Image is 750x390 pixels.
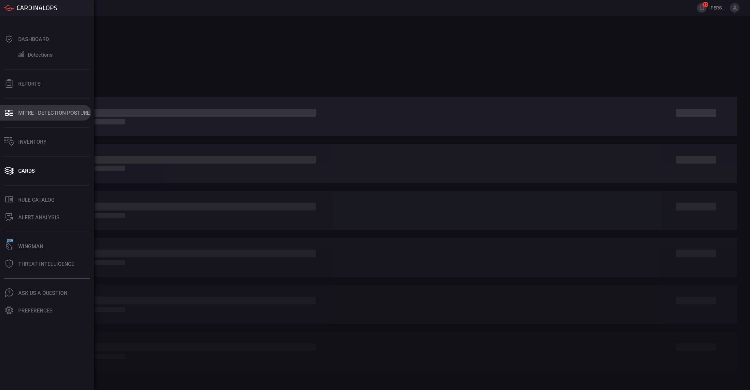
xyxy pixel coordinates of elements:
[18,197,55,203] div: Rule Catalog
[18,81,41,87] div: Reports
[697,3,707,13] button: 15
[18,290,67,296] div: Ask Us A Question
[18,110,90,116] div: MITRE - Detection Posture
[18,36,49,42] div: Dashboard
[18,139,47,145] div: Inventory
[18,308,53,314] div: Preferences
[18,168,35,174] div: Cards
[709,5,727,10] span: [PERSON_NAME].[PERSON_NAME]
[18,243,43,250] div: Wingman
[18,261,74,267] div: Threat Intelligence
[702,2,708,7] span: 15
[28,52,52,58] div: Detections
[18,214,60,221] div: ALERT ANALYSIS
